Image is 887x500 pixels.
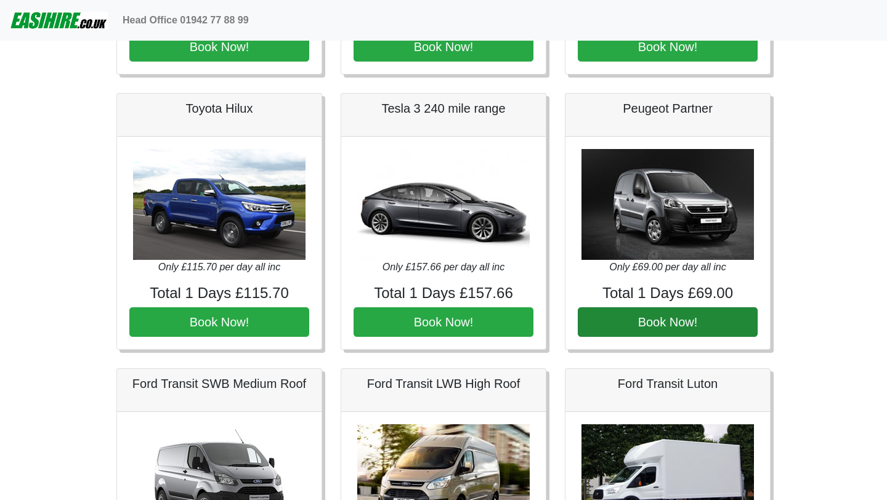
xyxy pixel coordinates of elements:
img: easihire_logo_small.png [10,8,108,33]
button: Book Now! [354,32,533,62]
i: Only £157.66 per day all inc [383,262,504,272]
a: Head Office 01942 77 88 99 [118,8,254,33]
b: Head Office 01942 77 88 99 [123,15,249,25]
h5: Peugeot Partner [578,101,758,116]
i: Only £69.00 per day all inc [609,262,726,272]
img: Toyota Hilux [133,149,306,260]
h4: Total 1 Days £69.00 [578,284,758,302]
h5: Ford Transit SWB Medium Roof [129,376,309,391]
img: Tesla 3 240 mile range [357,149,530,260]
h4: Total 1 Days £157.66 [354,284,533,302]
h5: Ford Transit Luton [578,376,758,391]
h4: Total 1 Days £115.70 [129,284,309,302]
i: Only £115.70 per day all inc [158,262,280,272]
h5: Tesla 3 240 mile range [354,101,533,116]
img: Peugeot Partner [581,149,754,260]
button: Book Now! [578,32,758,62]
h5: Ford Transit LWB High Roof [354,376,533,391]
button: Book Now! [129,307,309,337]
button: Book Now! [354,307,533,337]
button: Book Now! [578,307,758,337]
h5: Toyota Hilux [129,101,309,116]
button: Book Now! [129,32,309,62]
